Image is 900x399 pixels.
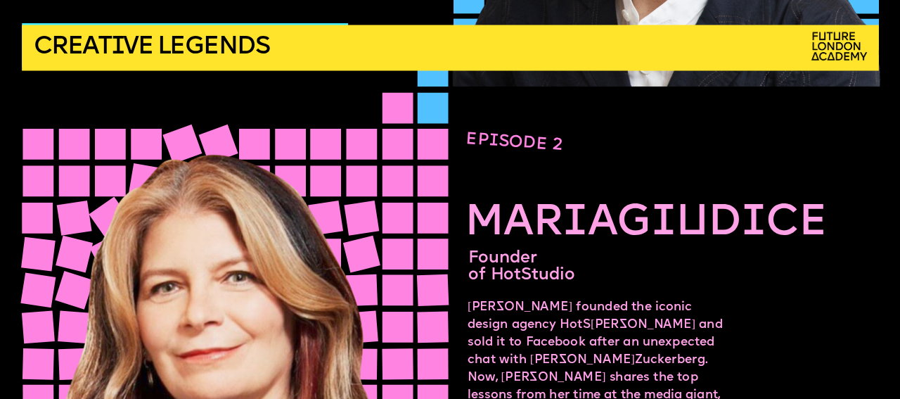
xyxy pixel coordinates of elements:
span: CREAT VE LEGENDS [34,35,269,60]
img: upload-2f72e7a8-3806-41e8-b55b-d754ac055a4a.png [806,27,875,68]
span: tudio [532,267,574,284]
span: I [562,202,587,245]
span: MAR [465,202,562,245]
span: GIUDICE [617,202,826,245]
span: [PERSON_NAME] founded the iconic design agency Hot [468,300,695,331]
span: ode 2 [508,134,563,155]
span: Z [635,353,643,367]
span: S [468,267,574,284]
span: Ep [465,131,489,149]
span: Founder [468,251,537,267]
span: i [488,133,499,151]
span: [PERSON_NAME] and sold it to Facebook after an unexpected chat with [PERSON_NAME] [468,318,726,367]
span: A [588,202,617,245]
span: s [465,131,563,154]
span: of Hot [468,267,521,284]
span: I [111,35,124,60]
